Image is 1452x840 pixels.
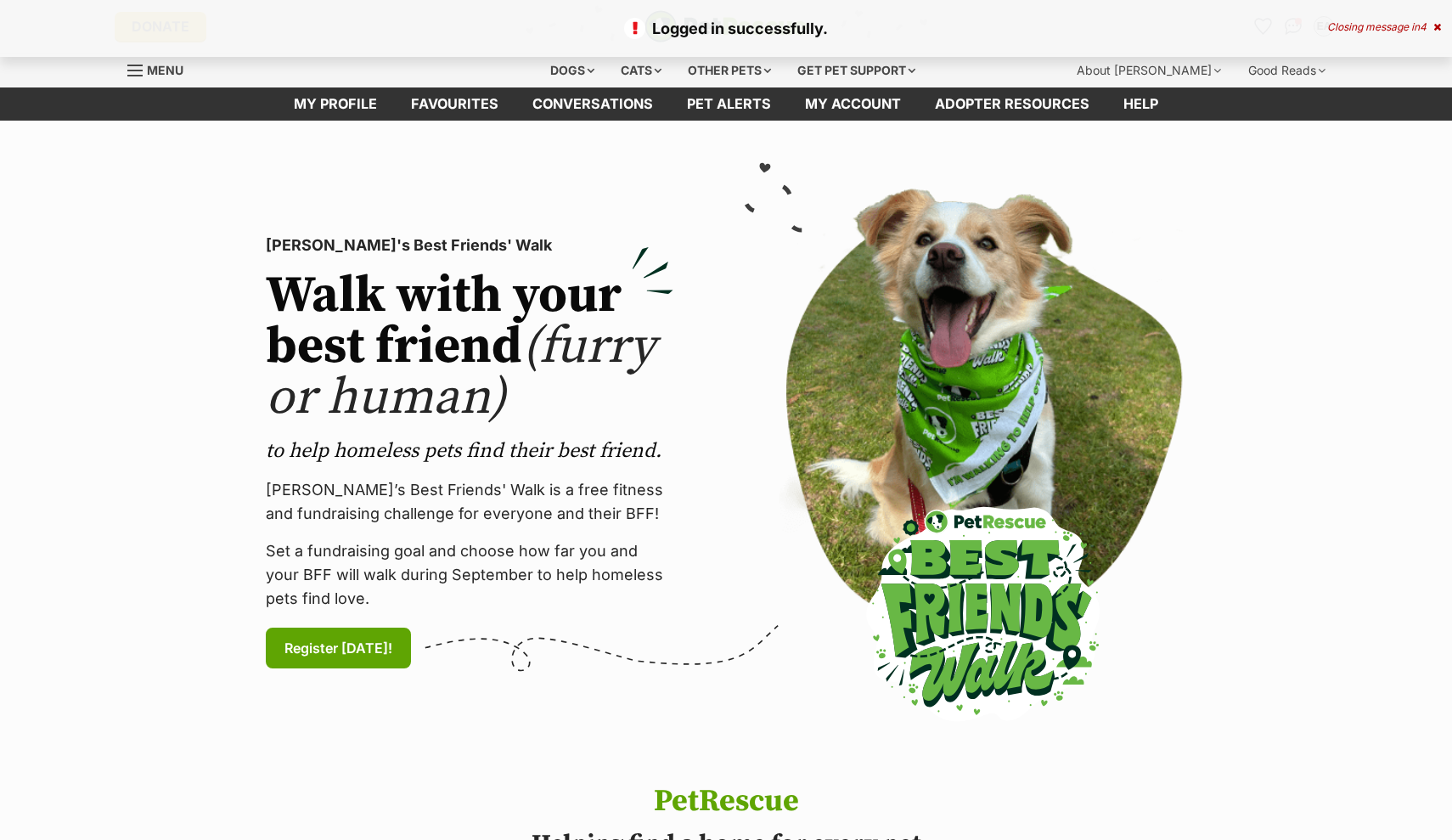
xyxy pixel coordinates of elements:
a: My profile [277,87,394,121]
div: About [PERSON_NAME] [1065,54,1233,87]
a: Adopter resources [918,87,1106,121]
h2: Walk with your best friend [266,271,673,424]
a: Menu [127,54,195,84]
span: Menu [147,63,183,77]
div: Cats [609,54,673,87]
div: Dogs [538,54,606,87]
a: Register [DATE]! [266,628,411,668]
p: [PERSON_NAME]'s Best Friends' Walk [266,234,673,257]
a: conversations [515,87,670,121]
p: Set a fundraising goal and choose how far you and your BFF will walk during September to help hom... [266,539,673,611]
a: Favourites [394,87,515,121]
div: Get pet support [785,54,927,87]
span: Register [DATE]! [284,638,392,658]
a: Pet alerts [670,87,788,121]
a: Help [1106,87,1175,121]
div: Good Reads [1236,54,1337,87]
p: [PERSON_NAME]’s Best Friends' Walk is a free fitness and fundraising challenge for everyone and t... [266,478,673,526]
span: (furry or human) [266,315,656,430]
p: to help homeless pets find their best friend. [266,437,673,465]
a: My account [788,87,918,121]
div: Other pets [676,54,783,87]
h1: PetRescue [464,785,988,819]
